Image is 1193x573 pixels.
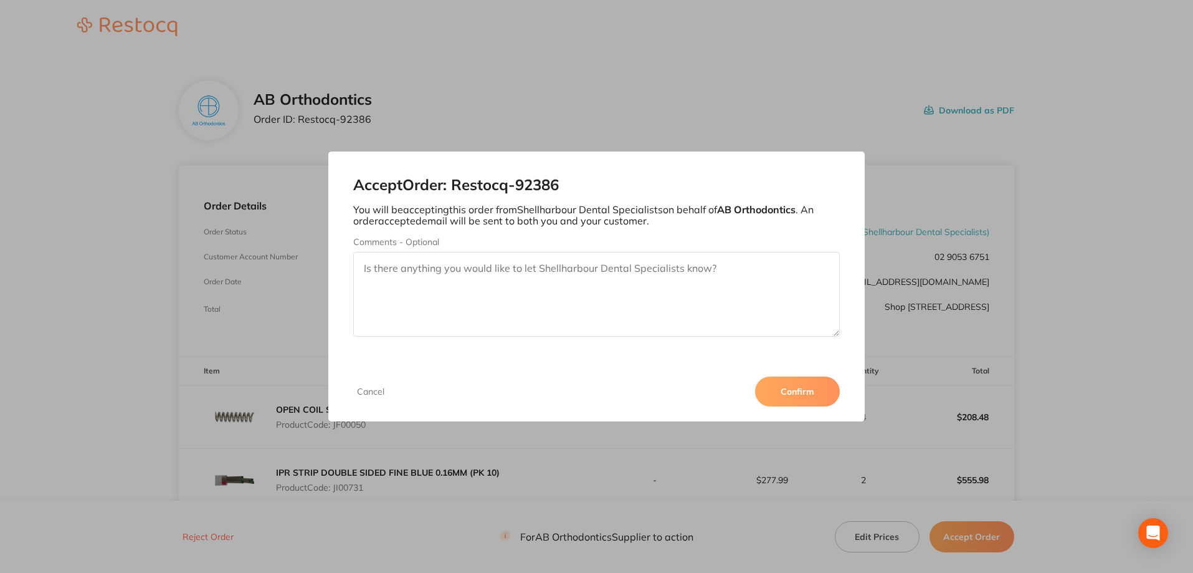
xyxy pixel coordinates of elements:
[1138,518,1168,548] div: Open Intercom Messenger
[353,237,840,247] label: Comments - Optional
[717,203,796,216] b: AB Orthodontics
[353,204,840,227] p: You will be accepting this order from Shellharbour Dental Specialists on behalf of . An order acc...
[755,377,840,407] button: Confirm
[353,176,840,194] h2: Accept Order: Restocq- 92386
[353,386,388,397] button: Cancel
